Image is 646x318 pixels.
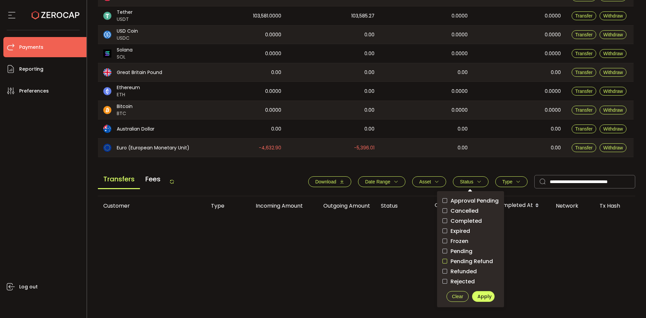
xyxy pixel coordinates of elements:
span: Withdraw [603,89,623,94]
div: checkbox-group [442,197,499,286]
span: 0.0000 [452,50,468,58]
span: 0.0000 [545,106,561,114]
span: ETH [117,91,140,98]
span: 0.00 [551,144,561,152]
div: Incoming Amount [241,202,308,210]
img: eth_portfolio.svg [103,87,111,95]
span: 0.00 [364,87,374,95]
span: Clear [452,294,463,299]
button: Withdraw [600,30,626,39]
span: 0.0000 [265,87,281,95]
img: aud_portfolio.svg [103,125,111,133]
button: Apply [472,291,495,302]
button: Transfer [572,125,597,133]
div: Created At [429,200,490,211]
span: 0.00 [364,69,374,76]
img: usdc_portfolio.svg [103,31,111,39]
div: Network [550,202,594,210]
span: Asset [419,179,431,184]
span: Pending Refund [447,258,493,264]
span: 0.00 [364,50,374,58]
button: Date Range [358,176,405,187]
span: 0.00 [551,125,561,133]
span: Transfer [575,126,593,132]
button: Withdraw [600,68,626,77]
span: Transfers [98,170,140,189]
span: -4,632.90 [259,144,281,152]
span: 0.0000 [545,87,561,95]
span: Transfer [575,70,593,75]
span: 0.00 [458,125,468,133]
span: Transfer [575,89,593,94]
span: Euro (European Monetary Unit) [117,144,189,151]
span: Reporting [19,64,43,74]
div: Type [206,202,241,210]
button: Transfer [572,87,597,96]
span: SOL [117,54,133,61]
span: Solana [117,46,133,54]
button: Transfer [572,68,597,77]
button: Withdraw [600,125,626,133]
button: Transfer [572,30,597,39]
button: Transfer [572,106,597,114]
span: Approval Pending [447,198,499,204]
span: Transfer [575,51,593,56]
span: Bitcoin [117,103,133,110]
span: Tether [117,9,133,16]
div: Customer [98,202,206,210]
button: Transfer [572,143,597,152]
span: Withdraw [603,13,623,19]
span: Australian Dollar [117,126,154,133]
span: Apply [477,293,492,300]
span: Download [315,179,336,184]
span: Transfer [575,145,593,150]
iframe: Chat Widget [612,286,646,318]
span: Withdraw [603,51,623,56]
div: Outgoing Amount [308,202,375,210]
span: Cancelled [447,208,478,214]
button: Clear [446,291,469,302]
span: 0.0000 [545,12,561,20]
span: 0.0000 [545,50,561,58]
span: 0.0000 [452,87,468,95]
span: Log out [19,282,38,292]
span: 103,581.0000 [253,12,281,20]
span: Withdraw [603,145,623,150]
span: 0.00 [551,69,561,76]
button: Type [495,176,528,187]
span: Withdraw [603,32,623,37]
span: -5,396.01 [354,144,374,152]
span: Transfer [575,32,593,37]
button: Withdraw [600,106,626,114]
span: USDT [117,16,133,23]
span: Great Britain Pound [117,69,162,76]
span: Frozen [447,238,468,244]
button: Status [453,176,489,187]
span: 0.0000 [452,12,468,20]
span: Rejected [447,278,475,285]
span: 0.00 [364,125,374,133]
span: 0.0000 [452,106,468,114]
img: gbp_portfolio.svg [103,68,111,76]
span: Preferences [19,86,49,96]
span: BTC [117,110,133,117]
button: Transfer [572,11,597,20]
span: Refunded [447,268,477,275]
span: 0.00 [458,144,468,152]
div: Completed At [490,200,550,211]
span: 0.0000 [265,31,281,39]
span: 0.00 [271,125,281,133]
img: usdt_portfolio.svg [103,12,111,20]
span: Fees [140,170,166,188]
span: Withdraw [603,70,623,75]
button: Asset [412,176,446,187]
span: USDC [117,35,138,42]
img: eur_portfolio.svg [103,144,111,152]
span: 0.00 [271,69,281,76]
span: Status [460,179,473,184]
div: Status [375,202,429,210]
span: Expired [447,228,470,234]
span: 0.00 [364,31,374,39]
button: Withdraw [600,87,626,96]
